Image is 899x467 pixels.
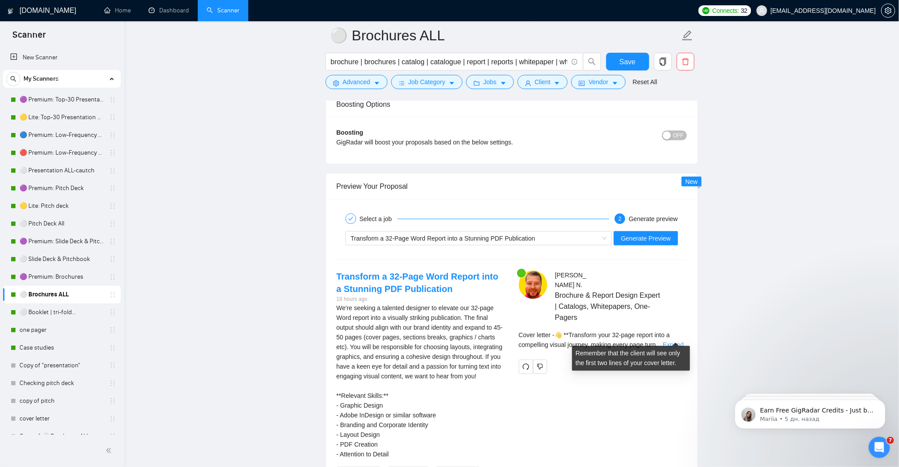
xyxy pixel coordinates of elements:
[572,59,577,65] span: info-circle
[474,80,480,86] span: folder
[360,214,397,224] div: Select a job
[267,4,283,20] button: Свернуть окно
[572,346,690,371] div: Remember that the client will see only the first two lines of your cover letter.
[109,132,116,139] span: holder
[109,397,116,405] span: holder
[712,6,739,16] span: Connects:
[10,49,114,66] a: New Scanner
[109,273,116,280] span: holder
[109,433,116,440] span: holder
[554,80,560,86] span: caret-down
[629,214,678,224] div: Generate preview
[20,91,104,109] a: 🟣 Premium: Top-30 Presentation Keywords
[583,53,601,70] button: search
[109,167,116,174] span: holder
[537,363,543,370] span: dislike
[374,80,380,86] span: caret-down
[621,233,671,243] span: Generate Preview
[20,144,104,162] a: 🔴 Premium: Low-Frequency Presentations
[20,428,104,445] a: Copy of ⚪ Brochures ALL
[391,75,463,89] button: barsJob Categorycaret-down
[20,126,104,144] a: 🔵 Premium: Low-Frequency Presentations
[7,76,20,82] span: search
[109,185,116,192] span: holder
[106,446,114,455] span: double-left
[677,58,694,66] span: delete
[881,4,895,18] button: setting
[11,366,294,376] div: Была ли полезна эта статья?
[571,75,625,89] button: idcardVendorcaret-down
[20,233,104,250] a: 🟣 Premium: Slide Deck & Pitchbook
[337,296,505,304] div: 18 hours ago
[606,53,649,70] button: Save
[399,80,405,86] span: bars
[20,179,104,197] a: 🟣 Premium: Pitch Deck
[109,309,116,316] span: holder
[555,272,586,289] span: [PERSON_NAME] N .
[519,360,533,374] button: redo
[169,375,182,393] span: 😃
[337,304,505,459] div: We're seeking a talented designer to elevate our 32-page Word report into a visually striking pub...
[3,49,121,66] li: New Scanner
[408,77,445,87] span: Job Category
[123,375,136,393] span: 😞
[109,202,116,210] span: holder
[6,72,20,86] button: search
[500,80,506,86] span: caret-down
[518,75,568,89] button: userClientcaret-down
[685,178,698,185] span: New
[109,291,116,298] span: holder
[109,220,116,227] span: holder
[533,360,547,374] button: dislike
[869,437,890,458] iframe: To enrich screen reader interactions, please activate Accessibility in Grammarly extension settings
[881,7,895,14] a: setting
[20,410,104,428] a: cover letter
[337,92,687,117] div: Boosting Options
[759,8,765,14] span: user
[612,80,618,86] span: caret-down
[8,4,14,18] img: logo
[109,327,116,334] span: holder
[466,75,514,89] button: folderJobscaret-down
[614,231,678,245] button: Generate Preview
[654,53,672,70] button: copy
[20,357,104,374] a: Copy of "presentation"
[584,58,601,66] span: search
[109,149,116,156] span: holder
[3,70,121,463] li: My Scanners
[20,109,104,126] a: 🟡 Lite: Top-30 Presentation Keywords
[326,75,388,89] button: settingAdvancedcaret-down
[5,28,53,47] span: Scanner
[579,80,585,86] span: idcard
[741,6,748,16] span: 32
[333,80,339,86] span: setting
[337,272,499,294] a: Transform a 32-Page Word Report into a Stunning PDF Publication
[164,375,187,393] span: smiley reaction
[24,70,59,88] span: My Scanners
[109,114,116,121] span: holder
[337,174,687,199] div: Preview Your Proposal
[633,77,657,87] a: Reset All
[331,56,568,67] input: Search Freelance Jobs...
[519,363,533,370] span: redo
[519,331,687,350] div: Remember that the client will see only the first two lines of your cover letter.
[109,344,116,351] span: holder
[98,404,207,411] a: Открыть в справочном центре
[6,4,23,20] button: go back
[703,7,710,14] img: upwork-logo.png
[109,238,116,245] span: holder
[20,374,104,392] a: Checking pitch deck
[722,381,899,443] iframe: Intercom notifications сообщение
[519,332,670,349] span: Cover letter - 👋 **Transform your 32-page report into a compelling visual journey, making every p...
[20,162,104,179] a: ⚪ Presentation ALL-cautch
[20,250,104,268] a: ⚪ Slide Deck & Pitchbook
[20,268,104,286] a: 🟣 Premium: Brochures
[104,7,131,14] a: homeHome
[483,77,497,87] span: Jobs
[525,80,531,86] span: user
[20,215,104,233] a: ⚪ Pitch Deck All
